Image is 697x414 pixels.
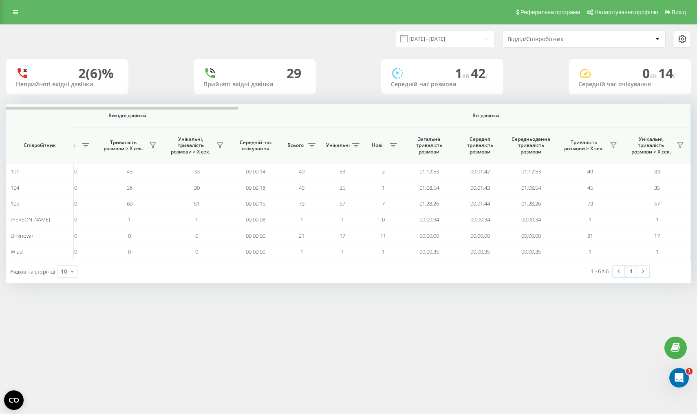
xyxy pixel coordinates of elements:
div: Прийняті вхідні дзвінки [203,81,306,88]
span: 0 [74,168,77,175]
span: Реферальна програма [521,9,580,15]
span: Загальна тривалість розмови [410,136,448,155]
td: 01:08:54 [505,180,556,195]
span: 21 [587,232,593,239]
span: Унікальні, тривалість розмови > Х сек. [167,136,214,155]
span: 33 [654,168,660,175]
span: 0 [74,248,77,255]
span: Wlad [11,248,23,255]
span: 57 [654,200,660,207]
span: 1 [300,248,303,255]
span: [PERSON_NAME] [11,216,50,223]
div: 29 [287,66,301,81]
a: 1 [625,266,637,277]
td: 00:01:44 [454,196,505,212]
span: 1 [341,248,344,255]
td: 01:28:26 [505,196,556,212]
td: 00:00:15 [230,196,281,212]
span: 1 [382,184,385,191]
span: 33 [340,168,345,175]
span: 45 [587,184,593,191]
span: 0 [74,232,77,239]
span: c [485,71,489,80]
span: 60 [127,200,132,207]
td: 01:08:54 [404,180,454,195]
td: 00:01:43 [454,180,505,195]
span: Середня тривалість розмови [461,136,499,155]
span: Тривалість розмови > Х сек. [560,139,607,152]
span: 1 [686,368,693,375]
span: 45 [299,184,304,191]
button: Open CMP widget [4,390,24,410]
td: 01:12:53 [404,164,454,180]
span: 1 [341,216,344,223]
td: 00:00:00 [230,244,281,260]
span: 73 [587,200,593,207]
iframe: Intercom live chat [669,368,689,388]
span: 11 [380,232,386,239]
span: 0 [74,200,77,207]
td: 00:00:08 [230,212,281,228]
span: Всього [285,142,306,149]
span: 0 [195,232,198,239]
td: 00:00:00 [230,228,281,243]
span: 1 [589,216,591,223]
span: 1 [300,216,303,223]
td: 00:00:34 [505,212,556,228]
div: 2 (6)% [78,66,114,81]
span: 0 [128,248,131,255]
span: 104 [11,184,19,191]
span: 49 [587,168,593,175]
div: 10 [61,267,67,276]
span: Тривалість розмови > Х сек. [100,139,147,152]
td: 00:00:34 [454,212,505,228]
span: 1 [382,248,385,255]
td: 00:00:14 [230,164,281,180]
span: 57 [340,200,345,207]
span: 1 [589,248,591,255]
span: 51 [194,200,200,207]
td: 00:00:00 [505,228,556,243]
span: 7 [382,200,385,207]
span: 0 [195,248,198,255]
span: Unknown [11,232,33,239]
span: Унікальні, тривалість розмови > Х сек. [628,136,674,155]
span: 33 [194,168,200,175]
td: 00:00:35 [505,244,556,260]
span: 1 [455,64,471,82]
span: 42 [471,64,489,82]
span: 36 [127,184,132,191]
span: 14 [658,64,676,82]
span: хв [650,71,658,80]
div: 1 - 6 з 6 [591,267,609,275]
div: Середній час розмови [391,81,494,88]
span: 0 [128,232,131,239]
div: Середній час очікування [578,81,681,88]
span: Унікальні [326,142,350,149]
span: Вихід [672,9,686,15]
span: 17 [654,232,660,239]
span: 43 [127,168,132,175]
td: 00:00:00 [404,228,454,243]
div: Відділ/Співробітник [507,36,605,43]
span: 2 [382,168,385,175]
span: 21 [299,232,304,239]
span: Рядків на сторінці [10,268,55,275]
span: Середній час очікування [236,139,275,152]
td: 01:12:53 [505,164,556,180]
span: 35 [340,184,345,191]
td: 00:00:34 [404,212,454,228]
span: 49 [299,168,304,175]
span: 1 [195,216,198,223]
td: 00:00:00 [454,228,505,243]
td: 00:00:16 [230,180,281,195]
span: Налаштування профілю [594,9,658,15]
span: 1 [128,216,131,223]
td: 00:00:35 [454,244,505,260]
td: 01:28:26 [404,196,454,212]
td: 00:00:35 [404,244,454,260]
span: Всі дзвінки [305,112,666,119]
span: 105 [11,200,19,207]
span: 17 [340,232,345,239]
span: Нові [367,142,387,149]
